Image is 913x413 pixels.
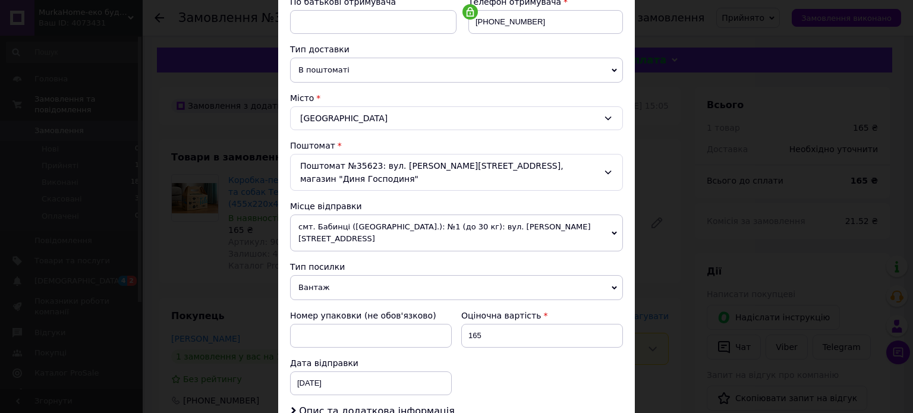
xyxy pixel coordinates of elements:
[290,154,623,191] div: Поштомат №35623: вул. [PERSON_NAME][STREET_ADDRESS], магазин "Диня Господиня"
[290,357,452,369] div: Дата відправки
[290,92,623,104] div: Місто
[461,310,623,321] div: Оціночна вартість
[290,215,623,251] span: смт. Бабинці ([GEOGRAPHIC_DATA].): №1 (до 30 кг): вул. [PERSON_NAME][STREET_ADDRESS]
[290,58,623,83] span: В поштоматі
[290,310,452,321] div: Номер упаковки (не обов'язково)
[290,45,350,54] span: Тип доставки
[290,262,345,272] span: Тип посилки
[290,275,623,300] span: Вантаж
[468,10,623,34] input: +380
[290,140,623,152] div: Поштомат
[290,201,362,211] span: Місце відправки
[290,106,623,130] div: [GEOGRAPHIC_DATA]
